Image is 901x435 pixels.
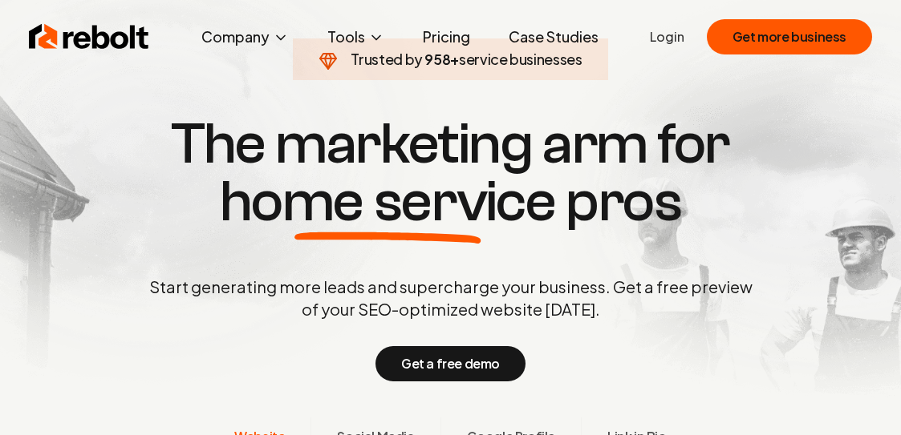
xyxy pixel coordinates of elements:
button: Company [189,21,302,53]
span: home service [220,173,556,231]
button: Get more business [707,19,872,54]
button: Tools [315,21,397,53]
img: Rebolt Logo [29,21,149,53]
a: Login [650,27,684,46]
h1: The marketing arm for pros [66,115,836,231]
a: Pricing [410,21,483,53]
button: Get a free demo [375,346,526,381]
p: Start generating more leads and supercharge your business. Get a free preview of your SEO-optimiz... [146,276,756,320]
a: Case Studies [496,21,611,53]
